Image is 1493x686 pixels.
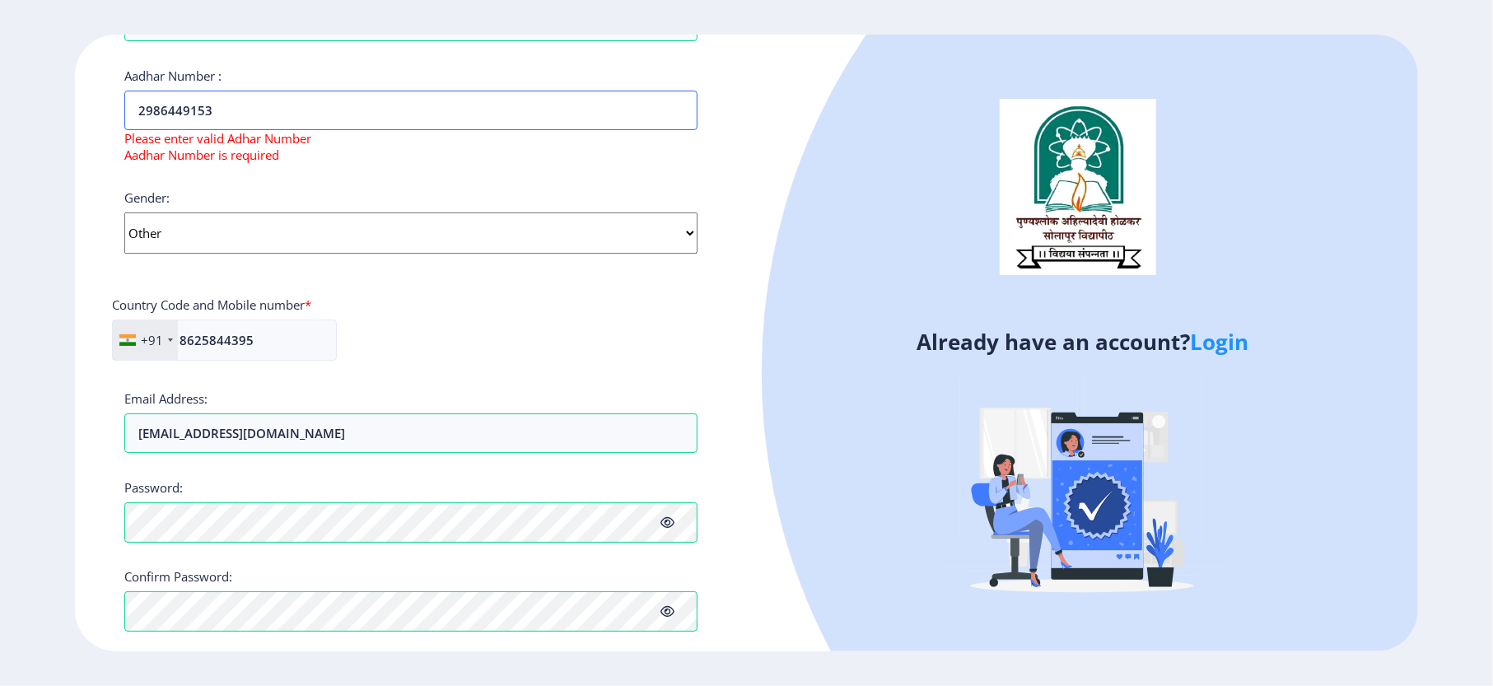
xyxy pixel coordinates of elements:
h4: Already have an account? [759,329,1407,355]
label: Confirm Password: [124,568,232,585]
label: Aadhar Number : [124,68,222,84]
input: Email address [124,413,698,453]
div: +91 [141,332,163,348]
input: Aadhar Number [124,91,698,130]
img: logo [1000,99,1156,275]
span: Please enter valid Adhar Number [124,130,311,147]
a: Login [1190,327,1248,357]
label: Gender: [124,189,170,206]
img: Verified-rafiki.svg [938,346,1226,634]
label: Password: [124,479,183,496]
label: Country Code and Mobile number [112,296,311,313]
label: Email Address: [124,390,208,407]
span: Aadhar Number is required [124,147,279,163]
div: India (भारत): +91 [113,320,178,360]
input: Mobile No [112,320,337,361]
